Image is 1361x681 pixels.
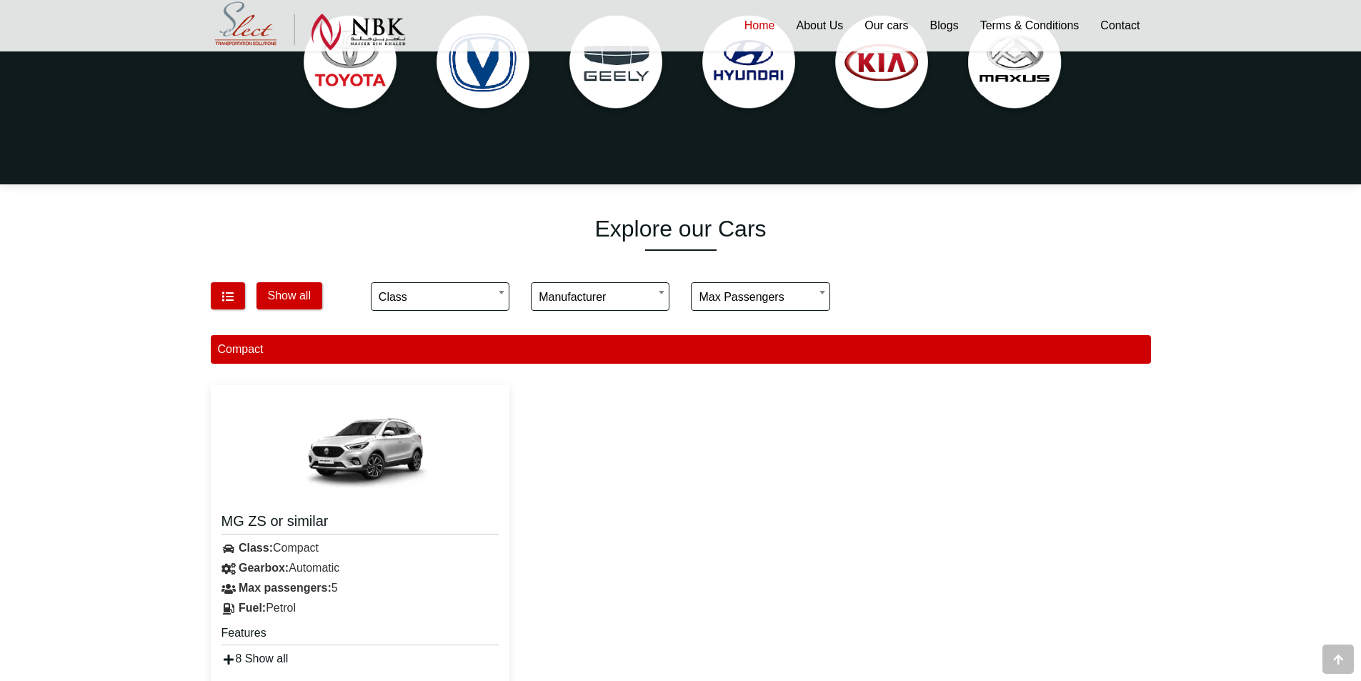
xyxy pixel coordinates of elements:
[1322,645,1354,674] div: Go to top
[239,542,273,554] strong: Class:
[239,602,266,614] strong: Fuel:
[211,578,510,598] div: 5
[291,4,409,123] img: Toyota
[379,283,502,312] span: Class
[691,282,829,311] span: Max passengers
[211,215,1151,242] h1: Explore our Cars
[211,598,510,618] div: Petrol
[239,582,331,594] strong: Max passengers:
[211,558,510,578] div: Automatic
[955,4,1074,123] img: Maxus
[531,282,669,311] span: Manufacturer
[699,283,822,312] span: Max passengers
[557,4,675,123] img: Geely
[221,625,499,645] h5: Features
[822,4,941,123] img: Kia
[221,652,289,665] a: 8 Show all
[371,282,509,311] span: Class
[221,512,499,535] a: MG ZS or similar
[424,4,542,123] img: Changan
[239,562,289,574] strong: Gearbox:
[214,1,406,51] img: Select Rent a Car
[539,283,662,312] span: Manufacturer
[256,282,322,309] button: Show all
[689,4,808,123] img: Hyundai
[211,335,1151,364] div: Compact
[274,396,446,503] img: MG ZS or similar
[211,538,510,558] div: Compact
